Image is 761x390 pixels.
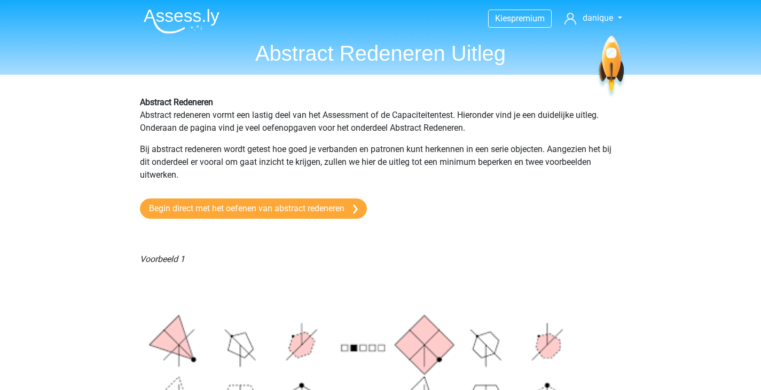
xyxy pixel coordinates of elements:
[140,96,622,134] p: Abstract redeneren vormt een lastig deel van het Assessment of de Capaciteitentest. Hieronder vin...
[135,41,626,66] h1: Abstract Redeneren Uitleg
[489,11,551,26] a: Kiespremium
[495,13,511,23] span: Kies
[583,13,613,23] span: danique
[140,198,367,219] a: Begin direct met het oefenen van abstract redeneren
[140,143,622,181] p: Bij abstract redeneren wordt getest hoe goed je verbanden en patronen kunt herkennen in een serie...
[511,13,545,23] span: premium
[353,204,358,214] img: arrow-right.e5bd35279c78.svg
[144,9,219,34] img: Assessly
[140,97,213,107] b: Abstract Redeneren
[597,36,626,98] img: spaceship.7d73109d6933.svg
[140,254,185,264] i: Voorbeeld 1
[560,12,626,25] a: danique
